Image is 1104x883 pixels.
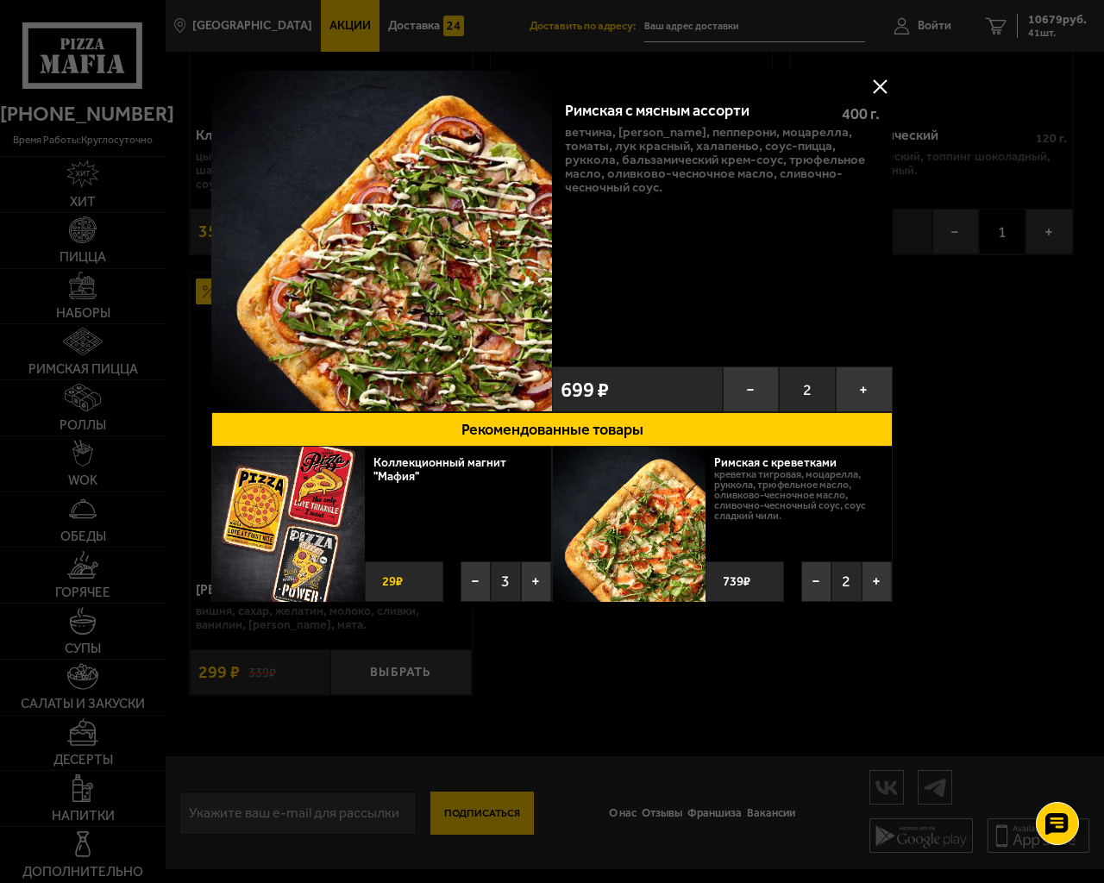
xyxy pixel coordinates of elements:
button: − [461,561,491,602]
a: Коллекционный магнит "Мафия" [373,455,506,484]
p: креветка тигровая, моцарелла, руккола, трюфельное масло, оливково-чесночное масло, сливочно-чесно... [714,469,879,521]
span: 2 [831,561,862,602]
strong: 29 ₽ [378,567,407,597]
button: − [723,366,780,412]
span: 2 [779,366,836,412]
p: ветчина, [PERSON_NAME], пепперони, моцарелла, томаты, лук красный, халапеньо, соус-пицца, руккола... [565,125,880,194]
div: 0 [373,455,538,496]
strong: 739 ₽ [718,567,755,597]
img: Римская с мясным ассорти [211,69,552,412]
button: Рекомендованные товары [211,412,893,447]
span: 699 ₽ [561,379,609,400]
button: + [836,366,893,412]
div: Римская с мясным ассорти [565,102,831,121]
button: + [862,561,892,602]
span: 3 [491,561,521,602]
a: Римская с креветками [714,455,854,470]
button: + [521,561,551,602]
button: − [801,561,831,602]
span: 400 г . [842,106,880,122]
